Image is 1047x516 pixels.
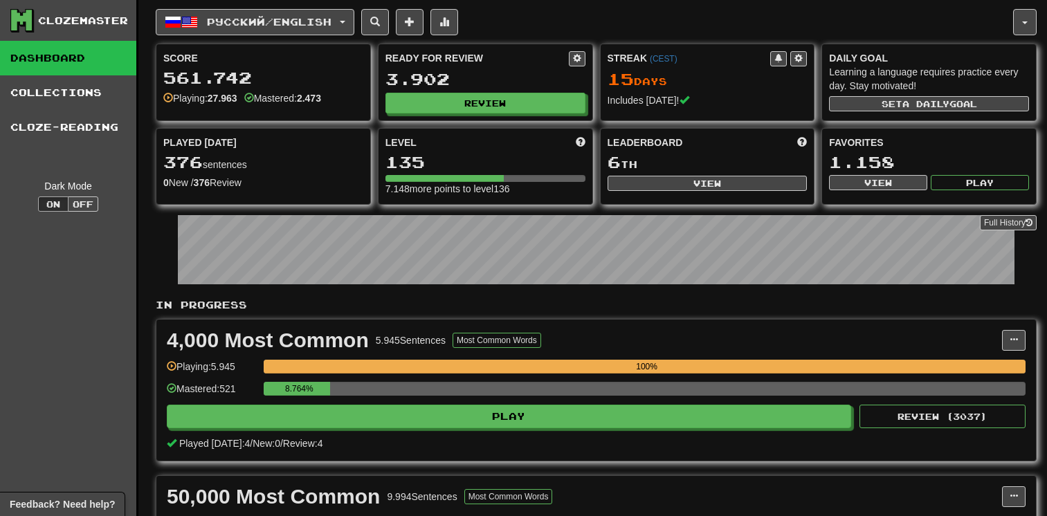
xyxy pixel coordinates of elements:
[608,136,683,149] span: Leaderboard
[207,16,331,28] span: Русский / English
[608,51,771,65] div: Streak
[163,136,237,149] span: Played [DATE]
[253,438,280,449] span: New: 0
[829,136,1029,149] div: Favorites
[280,438,283,449] span: /
[608,154,808,172] div: th
[38,14,128,28] div: Clozemaster
[38,196,69,212] button: On
[163,152,203,172] span: 376
[268,382,330,396] div: 8.764%
[385,51,569,65] div: Ready for Review
[829,65,1029,93] div: Learning a language requires practice every day. Stay motivated!
[179,438,250,449] span: Played [DATE]: 4
[829,51,1029,65] div: Daily Goal
[430,9,458,35] button: More stats
[829,175,927,190] button: View
[163,91,237,105] div: Playing:
[396,9,424,35] button: Add sentence to collection
[385,182,585,196] div: 7.148 more points to level 136
[268,360,1026,374] div: 100%
[68,196,98,212] button: Off
[902,99,949,109] span: a daily
[163,69,363,86] div: 561.742
[376,333,446,347] div: 5.945 Sentences
[385,154,585,171] div: 135
[385,71,585,88] div: 3.902
[163,154,363,172] div: sentences
[980,215,1037,230] a: Full History
[167,360,257,383] div: Playing: 5.945
[163,177,169,188] strong: 0
[608,71,808,89] div: Day s
[156,298,1037,312] p: In Progress
[453,333,541,348] button: Most Common Words
[608,152,621,172] span: 6
[608,69,634,89] span: 15
[10,497,115,511] span: Open feedback widget
[208,93,237,104] strong: 27.963
[576,136,585,149] span: Score more points to level up
[156,9,354,35] button: Русский/English
[194,177,210,188] strong: 376
[829,96,1029,111] button: Seta dailygoal
[167,486,380,507] div: 50,000 Most Common
[244,91,321,105] div: Mastered:
[167,405,851,428] button: Play
[163,51,363,65] div: Score
[250,438,253,449] span: /
[797,136,807,149] span: This week in points, UTC
[361,9,389,35] button: Search sentences
[385,93,585,113] button: Review
[385,136,417,149] span: Level
[859,405,1026,428] button: Review (3037)
[464,489,553,504] button: Most Common Words
[167,330,369,351] div: 4,000 Most Common
[829,154,1029,171] div: 1.158
[387,490,457,504] div: 9.994 Sentences
[608,93,808,107] div: Includes [DATE]!
[10,179,126,193] div: Dark Mode
[608,176,808,191] button: View
[650,54,677,64] a: (CEST)
[283,438,323,449] span: Review: 4
[167,382,257,405] div: Mastered: 521
[931,175,1029,190] button: Play
[163,176,363,190] div: New / Review
[297,93,321,104] strong: 2.473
